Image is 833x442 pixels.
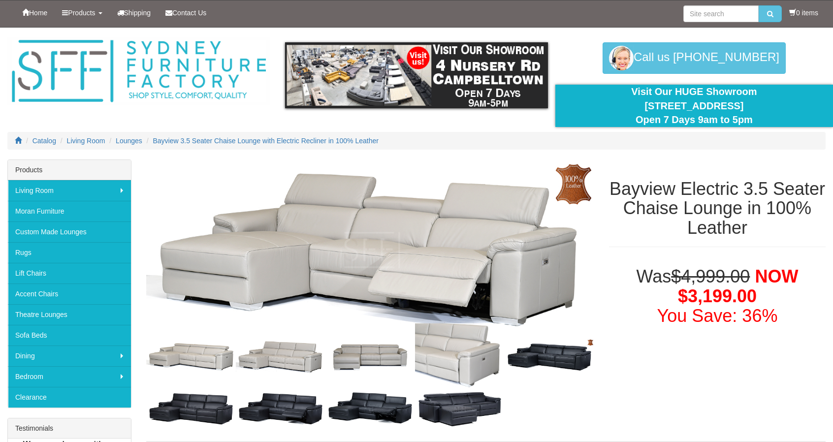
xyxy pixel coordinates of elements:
span: Products [68,9,95,17]
a: Custom Made Lounges [8,221,131,242]
a: Accent Chairs [8,284,131,304]
a: Clearance [8,387,131,408]
div: Products [8,160,131,180]
a: Contact Us [158,0,214,25]
a: Lounges [116,137,142,145]
div: Visit Our HUGE Showroom [STREET_ADDRESS] Open 7 Days 9am to 5pm [563,85,826,127]
a: Living Room [8,180,131,201]
del: $4,999.00 [671,266,750,286]
a: Moran Furniture [8,201,131,221]
span: NOW $3,199.00 [678,266,798,306]
li: 0 items [789,8,818,18]
img: showroom.gif [285,42,548,108]
span: Shipping [124,9,151,17]
div: Testimonials [8,418,131,439]
a: Dining [8,346,131,366]
a: Home [15,0,55,25]
a: Theatre Lounges [8,304,131,325]
a: Bedroom [8,366,131,387]
img: Sydney Furniture Factory [7,37,270,105]
a: Sofa Beds [8,325,131,346]
a: Bayview 3.5 Seater Chaise Lounge with Electric Recliner in 100% Leather [153,137,379,145]
input: Site search [683,5,759,22]
a: Products [55,0,109,25]
a: Shipping [110,0,159,25]
a: Rugs [8,242,131,263]
h1: Bayview Electric 3.5 Seater Chaise Lounge in 100% Leather [609,179,826,238]
font: You Save: 36% [657,306,778,326]
a: Living Room [67,137,105,145]
span: Contact Us [172,9,206,17]
span: Home [29,9,47,17]
a: Lift Chairs [8,263,131,284]
a: Catalog [32,137,56,145]
h1: Was [609,267,826,325]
